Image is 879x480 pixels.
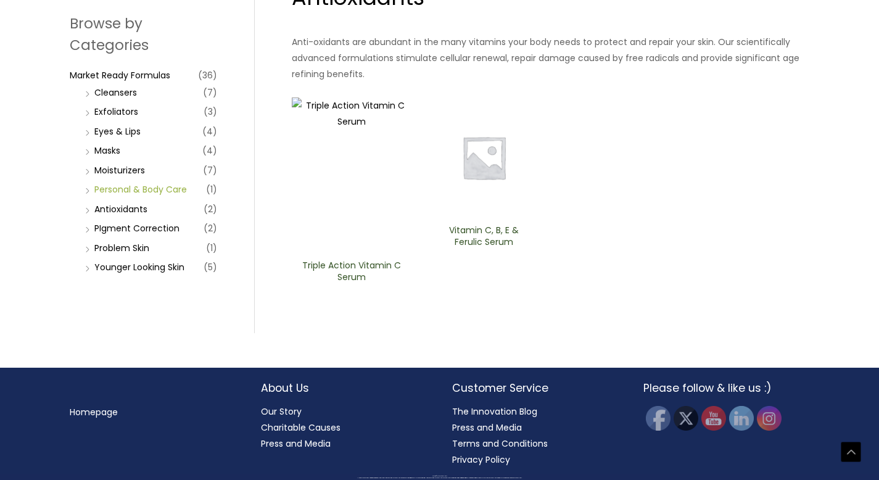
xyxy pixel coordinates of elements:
[94,203,147,215] a: Antioxidants
[94,222,180,234] a: PIgment Correction
[206,239,217,257] span: (1)
[424,97,544,218] img: Placeholder
[70,13,217,55] h2: Browse by Categories
[452,437,548,450] a: Terms and Conditions
[203,84,217,101] span: (7)
[70,404,236,420] nav: Menu
[292,34,809,82] p: Anti-oxidants are abundant in the many vitamins your body needs to protect and repair your skin. ...
[261,421,340,434] a: Charitable Causes
[204,259,217,276] span: (5)
[452,403,619,468] nav: Customer Service
[261,403,427,452] nav: About Us
[203,162,217,179] span: (7)
[202,142,217,159] span: (4)
[646,406,671,431] img: Facebook
[452,380,619,396] h2: Customer Service
[94,261,184,273] a: Younger Looking Skin
[434,225,534,252] a: Vitamin C, B, E & Ferulic Serum
[70,69,170,81] a: Market Ready Formulas
[302,260,401,288] a: Triple Action ​Vitamin C ​Serum
[452,405,537,418] a: The Innovation Blog
[70,406,118,418] a: Homepage
[452,453,510,466] a: Privacy Policy
[643,380,810,396] h2: Please follow & like us :)
[452,421,522,434] a: Press and Media
[198,67,217,84] span: (36)
[94,183,187,196] a: Personal & Body Care
[434,225,534,248] h2: Vitamin C, B, E & Ferulic Serum
[261,437,331,450] a: Press and Media
[439,476,447,476] span: Cosmetic Solutions
[22,476,857,477] div: Copyright © 2025
[94,106,138,118] a: Exfoliators
[261,405,302,418] a: Our Story
[302,260,401,283] h2: Triple Action ​Vitamin C ​Serum
[22,478,857,479] div: All material on this Website, including design, text, images, logos and sounds, are owned by Cosm...
[206,181,217,198] span: (1)
[94,144,120,157] a: Masks
[204,103,217,120] span: (3)
[94,242,149,254] a: Problem Skin
[94,164,145,176] a: Moisturizers
[94,125,141,138] a: Eyes & Lips
[94,86,137,99] a: Cleansers
[261,380,427,396] h2: About Us
[674,406,698,431] img: Twitter
[204,201,217,218] span: (2)
[292,97,412,253] img: Triple Action ​Vitamin C ​Serum
[204,220,217,237] span: (2)
[202,123,217,140] span: (4)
